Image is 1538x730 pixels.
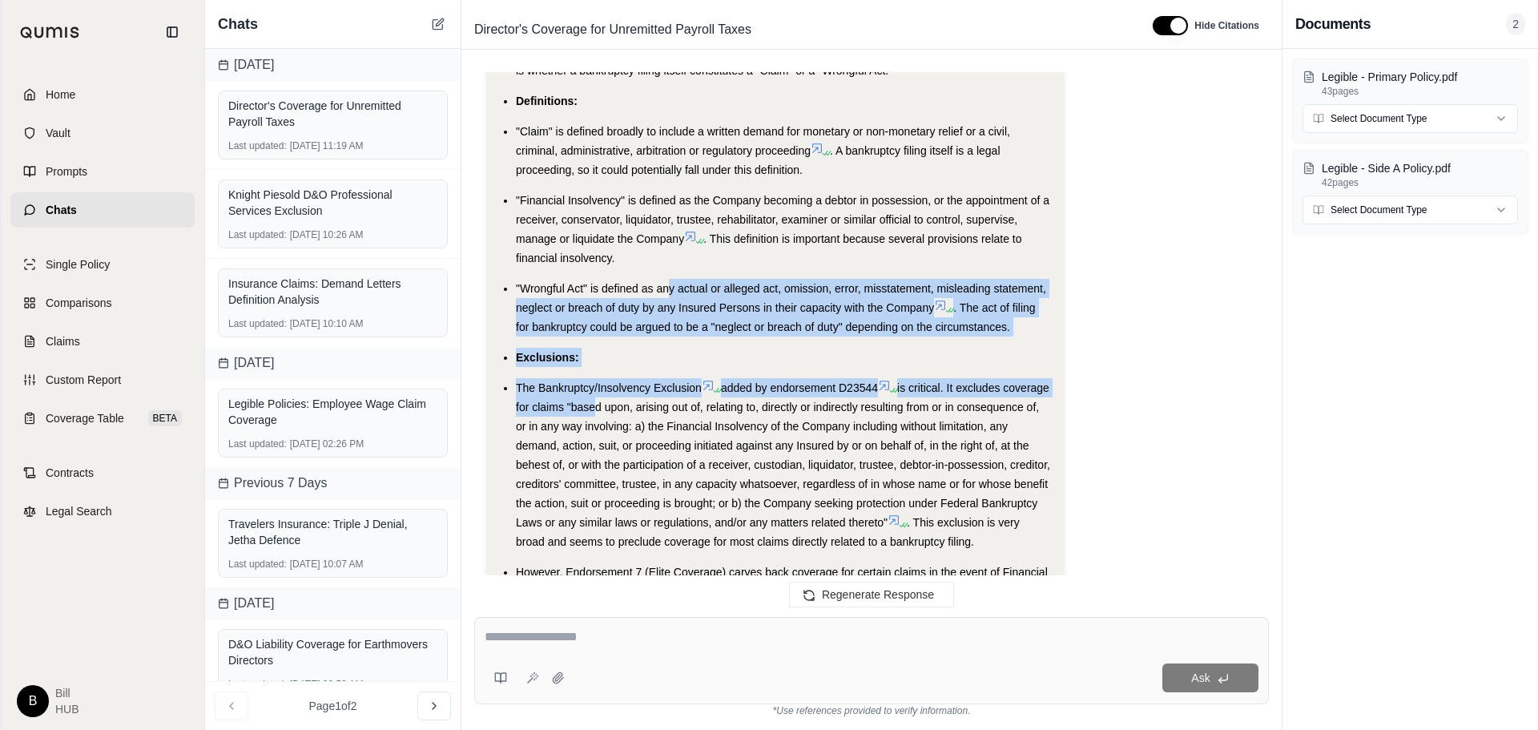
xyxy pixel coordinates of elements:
[228,228,437,241] div: [DATE] 10:26 AM
[10,192,195,228] a: Chats
[468,17,758,42] span: Director's Coverage for Unremitted Payroll Taxes
[218,13,258,35] span: Chats
[10,494,195,529] a: Legal Search
[228,516,437,548] div: Travelers Insurance: Triple J Denial, Jetha Defence
[159,19,185,45] button: Collapse sidebar
[516,381,1050,529] span: is critical. It excludes coverage for claims "based upon, arising out of, relating to, directly o...
[46,410,124,426] span: Coverage Table
[10,362,195,397] a: Custom Report
[1295,13,1371,35] h3: Documents
[46,87,75,103] span: Home
[1506,13,1525,35] span: 2
[228,139,287,152] span: Last updated:
[55,701,79,717] span: HUB
[148,410,182,426] span: BETA
[228,636,437,668] div: D&O Liability Coverage for Earthmovers Directors
[228,187,437,219] div: Knight Piesold D&O Professional Services Exclusion
[1194,19,1259,32] span: Hide Citations
[228,678,287,691] span: Last updated:
[20,26,80,38] img: Qumis Logo
[205,49,461,81] div: [DATE]
[516,282,1046,314] span: "Wrongful Act" is defined as any actual or alleged act, omission, error, misstatement, misleading...
[516,95,578,107] span: Definitions:
[1322,160,1518,176] p: Legible - Side A Policy.pdf
[10,154,195,189] a: Prompts
[205,347,461,379] div: [DATE]
[10,401,195,436] a: Coverage TableBETA
[46,163,87,179] span: Prompts
[1302,160,1518,189] button: Legible - Side A Policy.pdf42pages
[205,587,461,619] div: [DATE]
[516,301,1036,333] span: . The act of filing for bankruptcy could be argued to be a "neglect or breach of duty" depending ...
[516,351,579,364] span: Exclusions:
[1302,69,1518,98] button: Legible - Primary Policy.pdf43pages
[10,455,195,490] a: Contracts
[516,381,702,394] span: The Bankruptcy/Insolvency Exclusion
[228,678,437,691] div: [DATE] 09:53 AM
[228,396,437,428] div: Legible Policies: Employee Wage Claim Coverage
[1191,672,1210,684] span: Ask
[228,139,437,152] div: [DATE] 11:19 AM
[46,125,70,141] span: Vault
[46,372,121,388] span: Custom Report
[46,333,80,349] span: Claims
[46,256,110,272] span: Single Policy
[1322,176,1518,189] p: 42 pages
[10,115,195,151] a: Vault
[516,6,1050,77] span: state that the insurer will pay on behalf of the insured persons all loss which the insured perso...
[309,698,357,714] span: Page 1 of 2
[1322,85,1518,98] p: 43 pages
[228,317,287,330] span: Last updated:
[789,582,954,607] button: Regenerate Response
[46,202,77,218] span: Chats
[228,438,287,450] span: Last updated:
[474,704,1269,717] div: *Use references provided to verify information.
[721,381,878,394] span: added by endorsement D23544
[228,558,287,571] span: Last updated:
[468,17,1133,42] div: Edit Title
[228,228,287,241] span: Last updated:
[228,558,437,571] div: [DATE] 10:07 AM
[516,194,1049,245] span: "Financial Insolvency" is defined as the Company becoming a debtor in possession, or the appointm...
[516,232,1022,264] span: . This definition is important because several provisions relate to financial insolvency.
[46,465,94,481] span: Contracts
[1162,663,1258,692] button: Ask
[46,295,111,311] span: Comparisons
[55,685,79,701] span: Bill
[228,317,437,330] div: [DATE] 10:10 AM
[822,588,934,601] span: Regenerate Response
[205,467,461,499] div: Previous 7 Days
[429,14,448,34] button: New Chat
[516,125,1010,157] span: "Claim" is defined broadly to include a written demand for monetary or non-monetary relief or a c...
[10,285,195,321] a: Comparisons
[46,503,112,519] span: Legal Search
[228,98,437,130] div: Director's Coverage for Unremitted Payroll Taxes
[516,566,1048,636] span: However, Endorsement 7 (Elite Coverage) carves back coverage for certain claims in the event of F...
[228,276,437,308] div: Insurance Claims: Demand Letters Definition Analysis
[228,438,437,450] div: [DATE] 02:26 PM
[10,247,195,282] a: Single Policy
[516,144,1001,176] span: . A bankruptcy filing itself is a legal proceeding, so it could potentially fall under this defin...
[10,77,195,112] a: Home
[1322,69,1518,85] p: Legible - Primary Policy.pdf
[516,516,1020,548] span: . This exclusion is very broad and seems to preclude coverage for most claims directly related to...
[10,324,195,359] a: Claims
[17,685,49,717] div: B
